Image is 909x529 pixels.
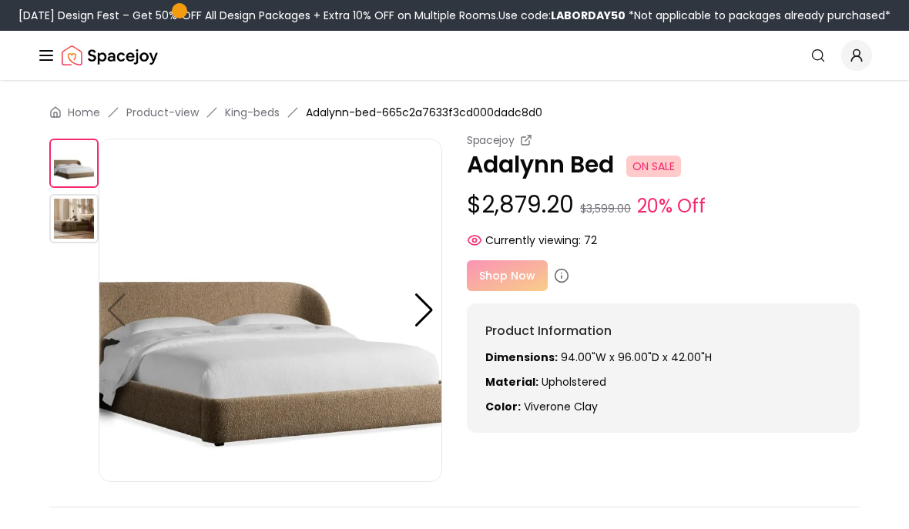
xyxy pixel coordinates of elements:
[485,233,581,248] span: Currently viewing:
[49,105,860,120] nav: breadcrumb
[485,374,538,390] strong: Material:
[584,233,597,248] span: 72
[18,8,891,23] div: [DATE] Design Fest – Get 50% OFF All Design Packages + Extra 10% OFF on Multiple Rooms.
[485,350,841,365] p: 94.00"W x 96.00"D x 42.00"H
[225,105,280,120] a: King-beds
[551,8,626,23] b: LABORDAY50
[626,156,681,177] span: ON SALE
[68,105,100,120] a: Home
[467,132,514,148] small: Spacejoy
[637,193,706,220] small: 20% Off
[524,399,598,414] span: viverone clay
[485,322,841,340] h6: Product Information
[498,8,626,23] span: Use code:
[485,350,558,365] strong: Dimensions:
[542,374,606,390] span: upholstered
[485,399,521,414] strong: Color:
[626,8,891,23] span: *Not applicable to packages already purchased*
[49,139,99,188] img: https://storage.googleapis.com/spacejoy-main/assets/665c2a7633f3cd000dadc8d0/product_0_9dffgm90pi77
[442,139,786,482] img: https://storage.googleapis.com/spacejoy-main/assets/665c2a7633f3cd000dadc8d0/product_0_3kmc881opiog
[62,40,158,71] img: Spacejoy Logo
[126,105,199,120] a: Product-view
[467,151,860,179] p: Adalynn Bed
[580,201,631,216] small: $3,599.00
[37,31,872,80] nav: Global
[49,194,99,243] img: https://storage.googleapis.com/spacejoy-main/assets/665c2a7633f3cd000dadc8d0/product_0_3kmc881opiog
[306,105,542,120] span: Adalynn-bed-665c2a7633f3cd000dadc8d0
[99,139,442,482] img: https://storage.googleapis.com/spacejoy-main/assets/665c2a7633f3cd000dadc8d0/product_0_9dffgm90pi77
[467,191,860,220] p: $2,879.20
[62,40,158,71] a: Spacejoy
